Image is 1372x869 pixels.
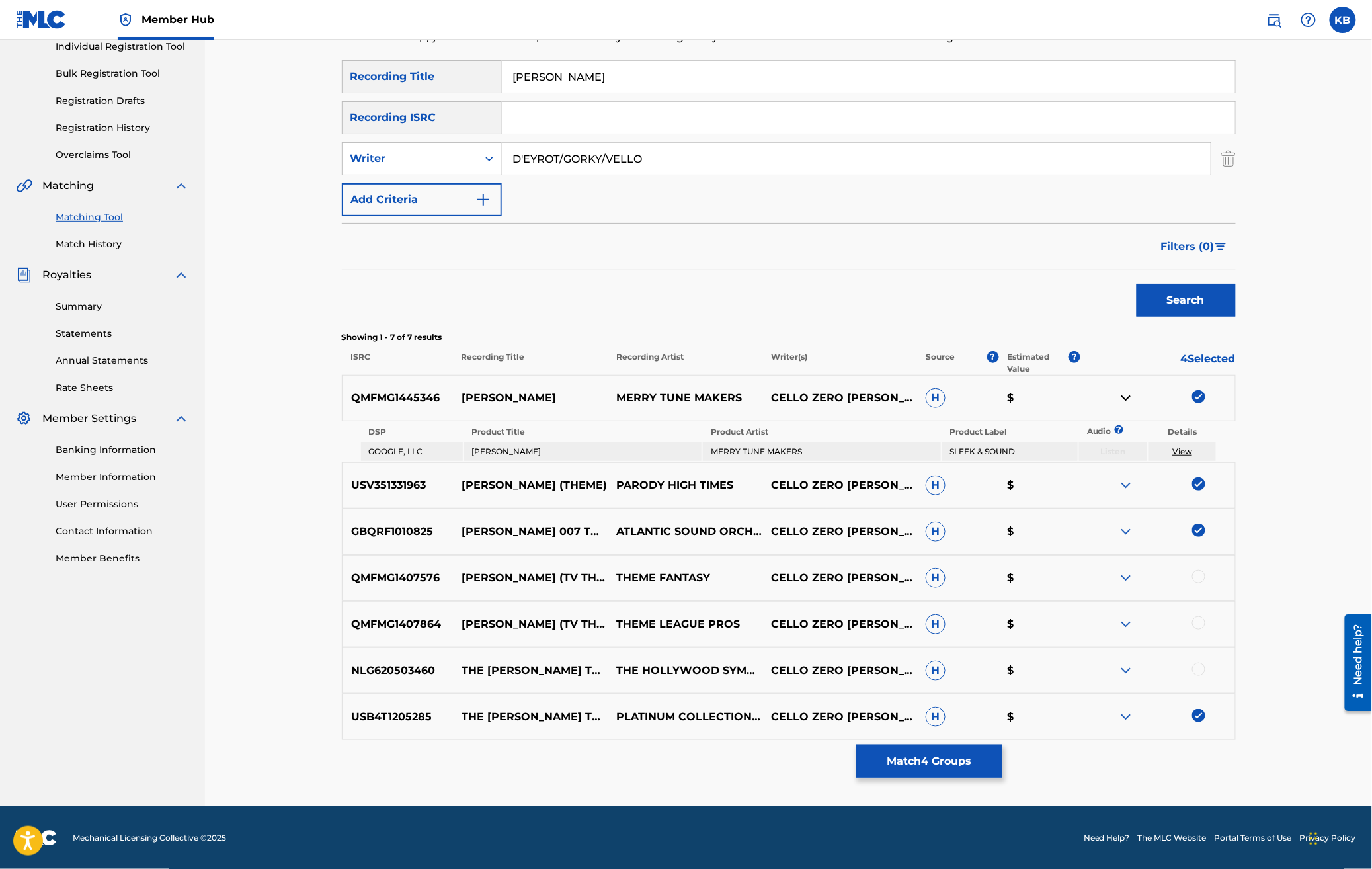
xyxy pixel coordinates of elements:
span: H [926,388,946,408]
iframe: Chat Widget [1306,806,1372,869]
span: H [926,476,946,495]
a: Statements [56,327,189,341]
a: Contact Information [56,524,189,538]
p: $ [998,616,1080,632]
span: Member Settings [42,411,136,427]
img: deselect [1192,390,1205,403]
img: expand [173,267,189,283]
p: QMFMG1407864 [343,616,454,632]
p: 4 Selected [1080,351,1235,375]
span: Matching [42,178,94,194]
p: Writer(s) [762,351,917,375]
span: H [926,568,946,588]
a: Need Help? [1084,832,1130,844]
p: Source [926,351,955,375]
a: The MLC Website [1138,832,1207,844]
p: Listen [1079,446,1147,458]
div: Help [1295,7,1322,33]
img: logo [16,830,57,846]
p: [PERSON_NAME] (TV THEME) [453,616,608,632]
p: QMFMG1407576 [343,570,454,586]
span: Royalties [42,267,91,283]
img: expand [1118,663,1134,679]
p: CELLO ZERO [PERSON_NAME] [PERSON_NAME] [PERSON_NAME];[PERSON_NAME] [PERSON_NAME] D'EYROT [PERSON_... [762,524,917,540]
a: User Permissions [56,497,189,511]
a: Registration Drafts [56,94,189,108]
button: Search [1137,284,1236,317]
div: User Menu [1330,7,1356,33]
p: PLATINUM COLLECTION BAND [608,709,762,725]
p: ATLANTIC SOUND ORCHESTRA [608,524,762,540]
div: Writer [350,151,469,167]
button: Add Criteria [342,183,502,216]
span: ? [1069,351,1080,363]
p: ISRC [342,351,453,375]
th: Product Label [942,423,1078,441]
span: H [926,707,946,727]
th: Product Title [464,423,702,441]
iframe: Resource Center [1335,610,1372,716]
a: View [1172,446,1192,456]
a: Individual Registration Tool [56,40,189,54]
p: USV351331963 [343,477,454,493]
th: Product Artist [703,423,940,441]
p: $ [998,663,1080,679]
p: Recording Artist [608,351,762,375]
img: deselect [1192,709,1205,722]
img: MLC Logo [16,10,67,29]
td: [PERSON_NAME] [464,442,702,461]
p: CELLO ZERO [PERSON_NAME] [PERSON_NAME] [PERSON_NAME];[PERSON_NAME] [PERSON_NAME] D'EYROT [PERSON_... [762,390,917,406]
a: Public Search [1261,7,1287,33]
img: expand [1118,709,1134,725]
th: DSP [361,423,463,441]
img: Royalties [16,267,32,283]
a: Registration History [56,121,189,135]
p: CELLO ZERO [PERSON_NAME] [PERSON_NAME] [PERSON_NAME];[PERSON_NAME] [PERSON_NAME] D'EYROT [PERSON_... [762,477,917,493]
img: expand [173,178,189,194]
p: Audio [1079,425,1095,437]
a: Annual Statements [56,354,189,368]
img: Top Rightsholder [118,12,134,28]
img: contract [1118,390,1134,406]
a: Matching Tool [56,210,189,224]
th: Details [1149,423,1217,441]
a: Summary [56,300,189,313]
a: Privacy Policy [1300,832,1356,844]
img: Matching [16,178,32,194]
p: PARODY HIGH TIMES [608,477,762,493]
p: THE HOLLYWOOD SYMPHONY ORCHESTRA [608,663,762,679]
p: Showing 1 - 7 of 7 results [342,331,1236,343]
span: H [926,661,946,681]
a: Bulk Registration Tool [56,67,189,81]
img: expand [173,411,189,427]
p: CELLO ZERO [PERSON_NAME] [PERSON_NAME] [PERSON_NAME];[PERSON_NAME] [PERSON_NAME] D'EYROT [PERSON_... [762,663,917,679]
p: USB4T1205285 [343,709,454,725]
span: Member Hub [141,12,214,27]
p: THE [PERSON_NAME] THEME (DR. NO) [453,663,608,679]
p: $ [998,477,1080,493]
a: Portal Terms of Use [1215,832,1292,844]
td: GOOGLE, LLC [361,442,463,461]
p: QMFMG1445346 [343,390,454,406]
p: $ [998,524,1080,540]
p: MERRY TUNE MAKERS [608,390,762,406]
p: THEME FANTASY [608,570,762,586]
p: $ [998,709,1080,725]
p: Estimated Value [1008,351,1069,375]
img: search [1266,12,1282,28]
p: CELLO ZERO [PERSON_NAME] [PERSON_NAME] [PERSON_NAME];[PERSON_NAME] [PERSON_NAME] D'EYROT [PERSON_... [762,709,917,725]
p: [PERSON_NAME] [453,390,608,406]
p: [PERSON_NAME] (TV THEME) [453,570,608,586]
img: 9d2ae6d4665cec9f34b9.svg [475,192,491,208]
img: expand [1118,477,1134,493]
p: THE [PERSON_NAME] THEME (RE-RECORDED VERSION) [453,709,608,725]
p: Recording Title [452,351,607,375]
a: Banking Information [56,443,189,457]
span: H [926,614,946,634]
p: $ [998,570,1080,586]
img: help [1301,12,1316,28]
p: CELLO ZERO [PERSON_NAME] [PERSON_NAME] [PERSON_NAME];[PERSON_NAME] [PERSON_NAME] D'EYROT [PERSON_... [762,570,917,586]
